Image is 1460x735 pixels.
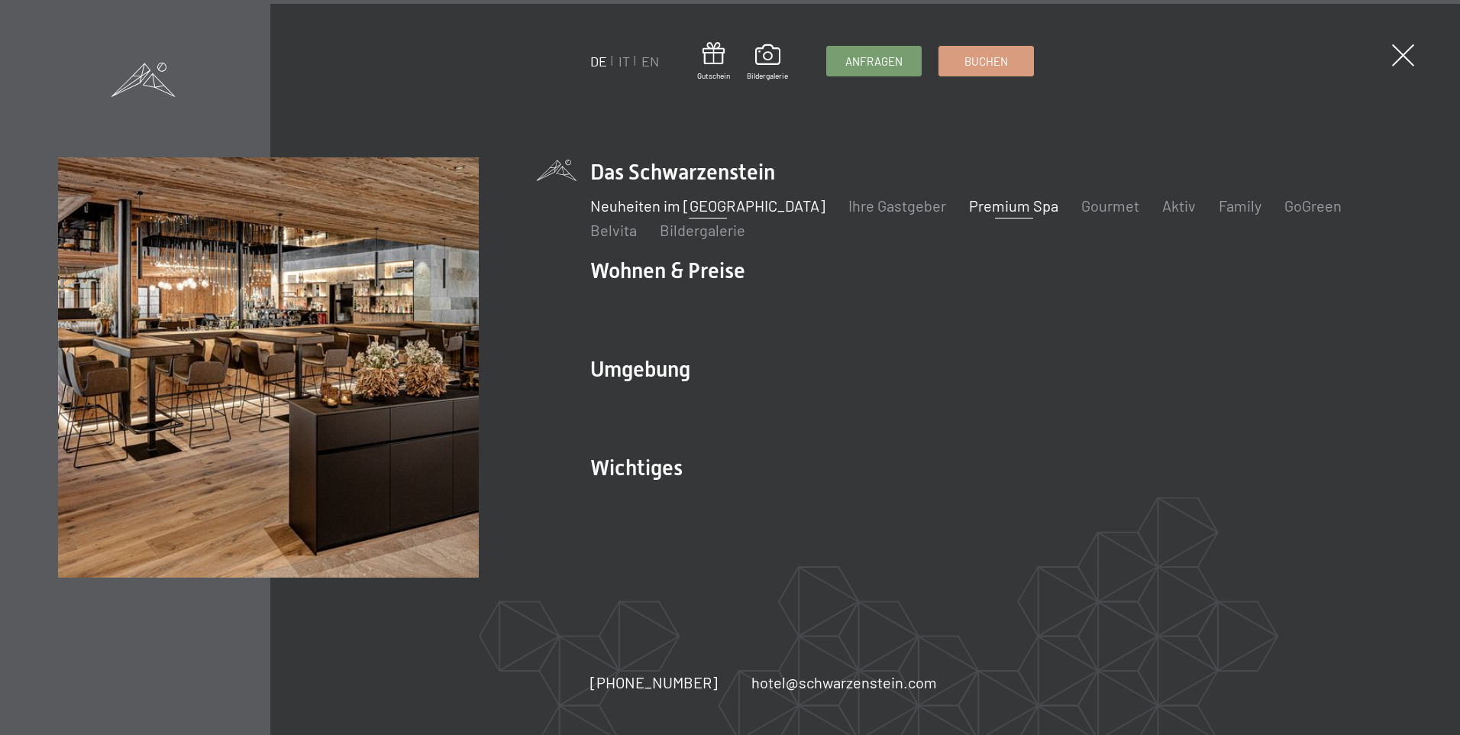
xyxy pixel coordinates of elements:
a: GoGreen [1284,196,1342,215]
a: Bildergalerie [660,221,745,239]
span: [PHONE_NUMBER] [590,673,718,691]
a: Anfragen [827,47,921,76]
a: Aktiv [1162,196,1196,215]
a: EN [641,53,659,70]
a: Bildergalerie [747,44,788,81]
a: Buchen [939,47,1033,76]
a: DE [590,53,607,70]
a: Belvita [590,221,637,239]
a: Gourmet [1081,196,1139,215]
span: Buchen [964,53,1008,70]
span: Gutschein [697,70,730,81]
a: Ihre Gastgeber [848,196,946,215]
a: Gutschein [697,42,730,81]
a: Neuheiten im [GEOGRAPHIC_DATA] [590,196,825,215]
a: [PHONE_NUMBER] [590,672,718,693]
a: hotel@schwarzenstein.com [751,672,937,693]
a: Premium Spa [969,196,1058,215]
a: IT [619,53,630,70]
a: Family [1219,196,1261,215]
span: Anfragen [845,53,903,70]
span: Bildergalerie [747,70,788,81]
